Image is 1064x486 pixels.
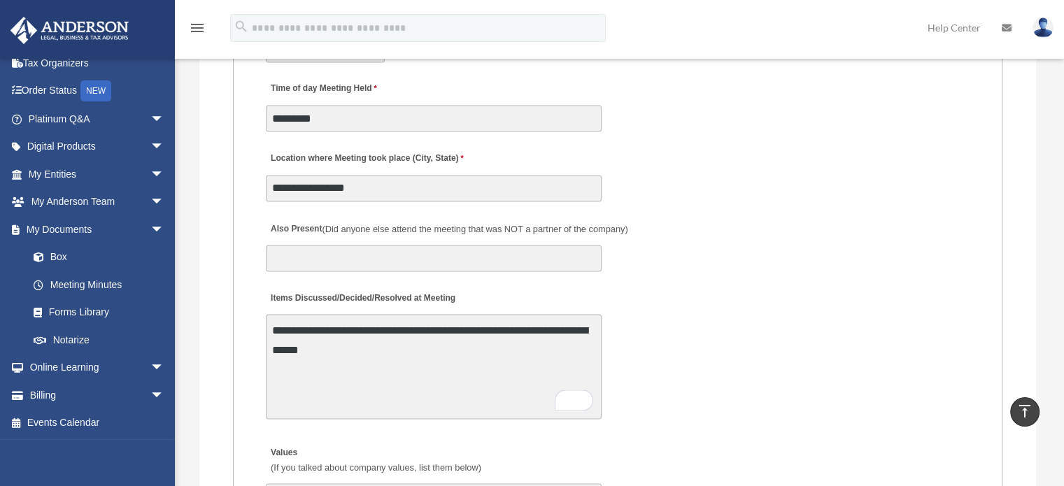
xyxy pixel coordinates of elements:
span: arrow_drop_down [150,105,178,134]
label: Items Discussed/Decided/Resolved at Meeting [266,289,459,308]
a: Forms Library [20,299,185,327]
i: vertical_align_top [1016,403,1033,420]
span: (If you talked about company values, list them below) [271,462,481,472]
label: Also Present [266,219,632,238]
a: Tax Organizers [10,49,185,77]
img: Anderson Advisors Platinum Portal [6,17,133,44]
span: arrow_drop_down [150,133,178,162]
span: arrow_drop_down [150,215,178,244]
label: Values [266,443,485,476]
a: Events Calendar [10,409,185,437]
a: My Documentsarrow_drop_down [10,215,185,243]
a: My Entitiesarrow_drop_down [10,160,185,188]
a: Notarize [20,326,185,354]
a: Online Learningarrow_drop_down [10,354,185,382]
span: arrow_drop_down [150,160,178,189]
a: Box [20,243,185,271]
span: arrow_drop_down [150,354,178,383]
img: User Pic [1033,17,1054,38]
i: menu [189,20,206,36]
span: (Did anyone else attend the meeting that was NOT a partner of the company) [322,223,627,234]
label: Time of day Meeting Held [266,80,399,99]
a: menu [189,24,206,36]
div: NEW [80,80,111,101]
label: Location where Meeting took place (City, State) [266,149,467,168]
a: My Anderson Teamarrow_drop_down [10,188,185,216]
a: Order StatusNEW [10,77,185,106]
textarea: To enrich screen reader interactions, please activate Accessibility in Grammarly extension settings [266,314,602,419]
a: vertical_align_top [1010,397,1040,427]
a: Digital Productsarrow_drop_down [10,133,185,161]
span: arrow_drop_down [150,381,178,410]
i: search [234,19,249,34]
a: Billingarrow_drop_down [10,381,185,409]
a: Platinum Q&Aarrow_drop_down [10,105,185,133]
a: Meeting Minutes [20,271,178,299]
span: arrow_drop_down [150,188,178,217]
